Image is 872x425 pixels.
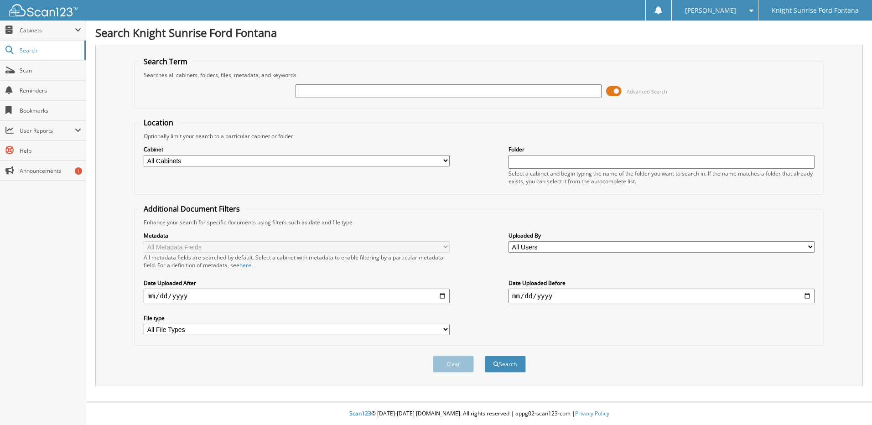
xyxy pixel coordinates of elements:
[95,25,863,40] h1: Search Knight Sunrise Ford Fontana
[627,88,667,95] span: Advanced Search
[20,87,81,94] span: Reminders
[239,261,251,269] a: here
[509,232,815,239] label: Uploaded By
[772,8,859,13] span: Knight Sunrise Ford Fontana
[139,57,192,67] legend: Search Term
[20,67,81,74] span: Scan
[144,314,450,322] label: File type
[509,145,815,153] label: Folder
[509,170,815,185] div: Select a cabinet and begin typing the name of the folder you want to search in. If the name match...
[20,26,75,34] span: Cabinets
[144,289,450,303] input: start
[509,289,815,303] input: end
[20,107,81,114] span: Bookmarks
[139,118,178,128] legend: Location
[349,409,371,417] span: Scan123
[9,4,78,16] img: scan123-logo-white.svg
[575,409,609,417] a: Privacy Policy
[20,147,81,155] span: Help
[86,403,872,425] div: © [DATE]-[DATE] [DOMAIN_NAME]. All rights reserved | appg02-scan123-com |
[139,204,244,214] legend: Additional Document Filters
[485,356,526,373] button: Search
[144,279,450,287] label: Date Uploaded After
[75,167,82,175] div: 1
[433,356,474,373] button: Clear
[139,71,819,79] div: Searches all cabinets, folders, files, metadata, and keywords
[20,127,75,135] span: User Reports
[144,232,450,239] label: Metadata
[144,145,450,153] label: Cabinet
[20,47,80,54] span: Search
[144,254,450,269] div: All metadata fields are searched by default. Select a cabinet with metadata to enable filtering b...
[139,132,819,140] div: Optionally limit your search to a particular cabinet or folder
[509,279,815,287] label: Date Uploaded Before
[20,167,81,175] span: Announcements
[685,8,736,13] span: [PERSON_NAME]
[139,218,819,226] div: Enhance your search for specific documents using filters such as date and file type.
